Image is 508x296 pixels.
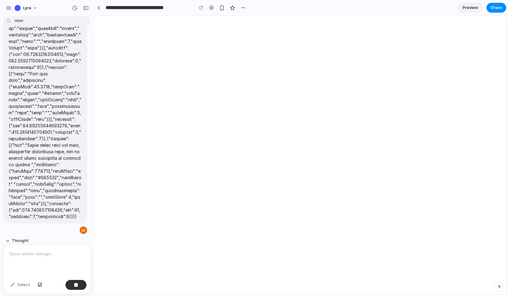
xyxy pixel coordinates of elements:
button: Lyra [12,3,41,13]
span: Lyra [23,5,31,11]
button: Share [486,3,506,13]
span: Preview [463,5,478,11]
a: Preview [458,3,483,13]
span: Share [490,5,502,11]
